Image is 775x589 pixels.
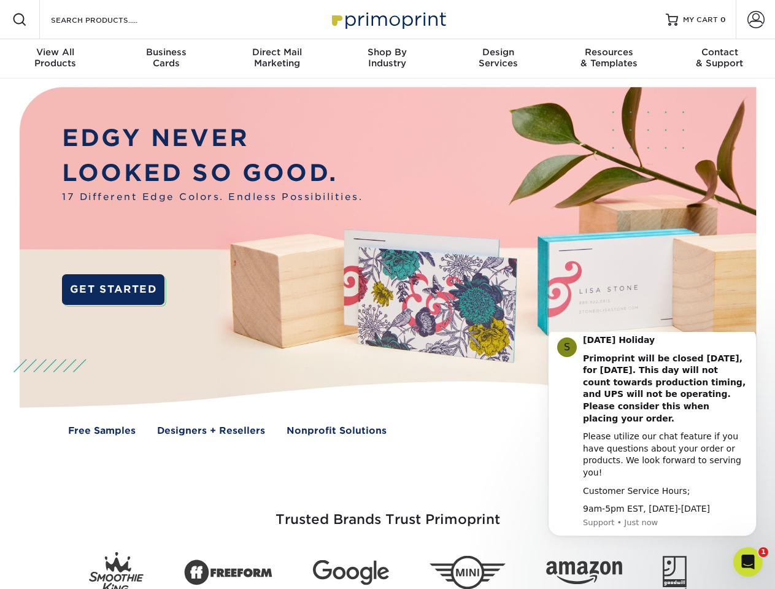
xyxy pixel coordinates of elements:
[443,39,553,79] a: DesignServices
[3,552,104,585] iframe: Google Customer Reviews
[110,39,221,79] a: BusinessCards
[665,39,775,79] a: Contact& Support
[332,47,442,58] span: Shop By
[53,2,218,183] div: Message content
[53,171,218,183] div: 9am-5pm EST, [DATE]-[DATE]
[733,547,763,577] iframe: Intercom live chat
[530,332,775,556] iframe: Intercom notifications message
[110,47,221,58] span: Business
[62,274,164,305] a: GET STARTED
[53,185,218,196] p: Message from Support, sent Just now
[326,6,449,33] img: Primoprint
[683,15,718,25] span: MY CART
[758,547,768,557] span: 1
[53,3,125,13] b: [DATE] Holiday
[663,556,687,589] img: Goodwill
[665,47,775,58] span: Contact
[287,424,387,438] a: Nonprofit Solutions
[157,424,265,438] a: Designers + Resellers
[29,482,747,542] h3: Trusted Brands Trust Primoprint
[553,39,664,79] a: Resources& Templates
[553,47,664,58] span: Resources
[62,156,363,191] p: LOOKED SO GOOD.
[332,47,442,69] div: Industry
[53,21,216,91] b: Primoprint will be closed [DATE], for [DATE]. This day will not count towards production timing, ...
[443,47,553,69] div: Services
[28,6,47,25] div: Profile image for Support
[50,12,169,27] input: SEARCH PRODUCTS.....
[222,39,332,79] a: Direct MailMarketing
[53,153,218,166] div: Customer Service Hours;
[222,47,332,69] div: Marketing
[313,560,389,585] img: Google
[553,47,664,69] div: & Templates
[110,47,221,69] div: Cards
[665,47,775,69] div: & Support
[53,99,218,147] div: Please utilize our chat feature if you have questions about your order or products. We look forwa...
[546,561,622,585] img: Amazon
[68,424,136,438] a: Free Samples
[222,47,332,58] span: Direct Mail
[720,15,726,24] span: 0
[443,47,553,58] span: Design
[62,121,363,156] p: EDGY NEVER
[62,190,363,204] span: 17 Different Edge Colors. Endless Possibilities.
[332,39,442,79] a: Shop ByIndustry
